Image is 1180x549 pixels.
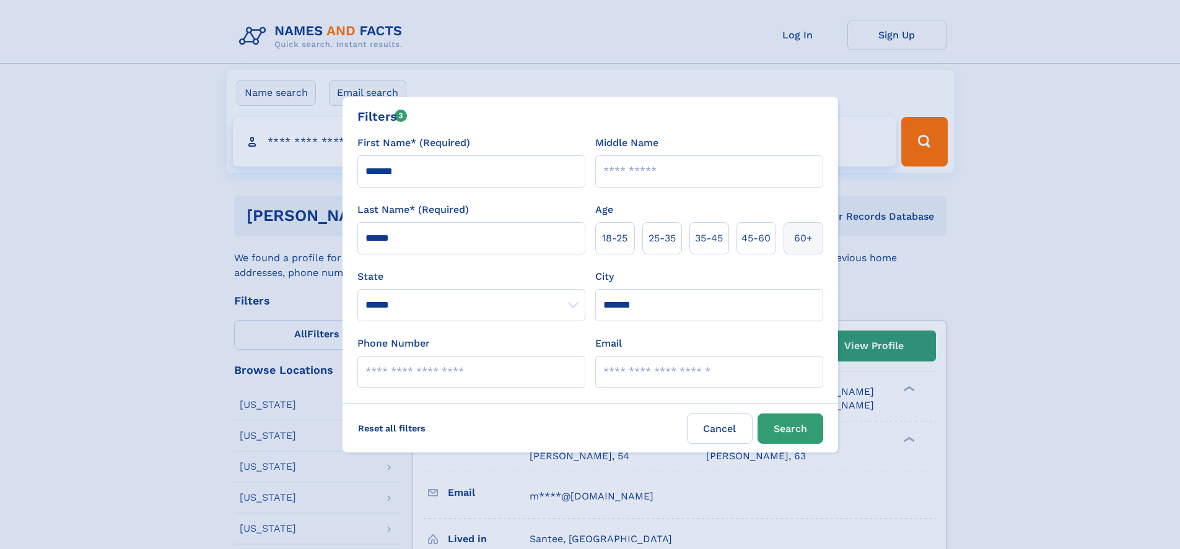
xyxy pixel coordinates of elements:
[595,136,658,150] label: Middle Name
[357,202,469,217] label: Last Name* (Required)
[687,413,753,444] label: Cancel
[758,413,823,444] button: Search
[741,231,771,246] span: 45‑60
[595,336,622,351] label: Email
[357,107,408,126] div: Filters
[595,202,613,217] label: Age
[602,231,627,246] span: 18‑25
[649,231,676,246] span: 25‑35
[357,136,470,150] label: First Name* (Required)
[695,231,723,246] span: 35‑45
[794,231,813,246] span: 60+
[595,269,614,284] label: City
[350,413,434,443] label: Reset all filters
[357,269,585,284] label: State
[357,336,430,351] label: Phone Number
